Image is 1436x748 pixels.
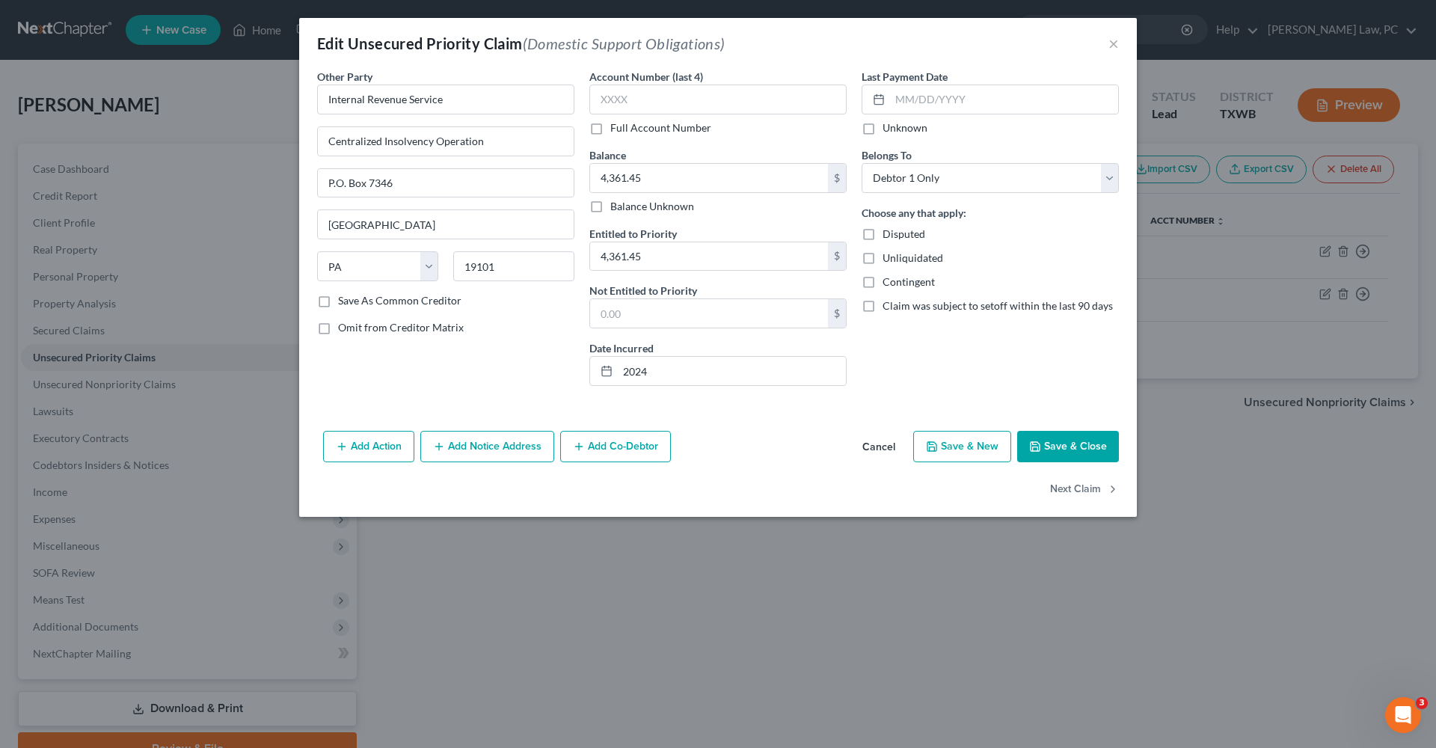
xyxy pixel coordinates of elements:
label: Save As Common Creditor [338,293,461,308]
input: Enter city... [318,210,574,239]
div: $ [828,164,846,192]
input: MM/DD/YYYY [618,357,846,385]
label: Not Entitled to Priority [589,283,697,298]
label: Date Incurred [589,340,654,356]
label: Balance Unknown [610,199,694,214]
input: MM/DD/YYYY [890,85,1118,114]
span: Belongs To [862,149,912,162]
input: Apt, Suite, etc... [318,169,574,197]
span: Contingent [883,275,935,288]
button: Add Co-Debtor [560,431,671,462]
label: Unknown [883,120,927,135]
span: Unliquidated [883,251,943,264]
label: Choose any that apply: [862,205,966,221]
button: Add Notice Address [420,431,554,462]
input: Enter zip... [453,251,574,281]
label: Balance [589,147,626,163]
span: Other Party [317,70,372,83]
button: Save & Close [1017,431,1119,462]
span: 3 [1416,697,1428,709]
div: $ [828,299,846,328]
span: (Domestic Support Obligations) [523,34,725,52]
input: Search creditor by name... [317,85,574,114]
button: Add Action [323,431,414,462]
input: 0.00 [590,164,828,192]
button: Save & New [913,431,1011,462]
input: Enter address... [318,127,574,156]
button: Next Claim [1050,474,1119,506]
input: 0.00 [590,299,828,328]
input: 0.00 [590,242,828,271]
span: Disputed [883,227,925,240]
label: Last Payment Date [862,69,948,85]
span: Omit from Creditor Matrix [338,321,464,334]
label: Full Account Number [610,120,711,135]
span: Claim was subject to setoff within the last 90 days [883,299,1113,312]
div: $ [828,242,846,271]
label: Entitled to Priority [589,226,677,242]
button: × [1108,34,1119,52]
label: Account Number (last 4) [589,69,703,85]
iframe: Intercom live chat [1385,697,1421,733]
div: Edit Unsecured Priority Claim [317,33,725,54]
input: XXXX [589,85,847,114]
button: Cancel [850,432,907,462]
